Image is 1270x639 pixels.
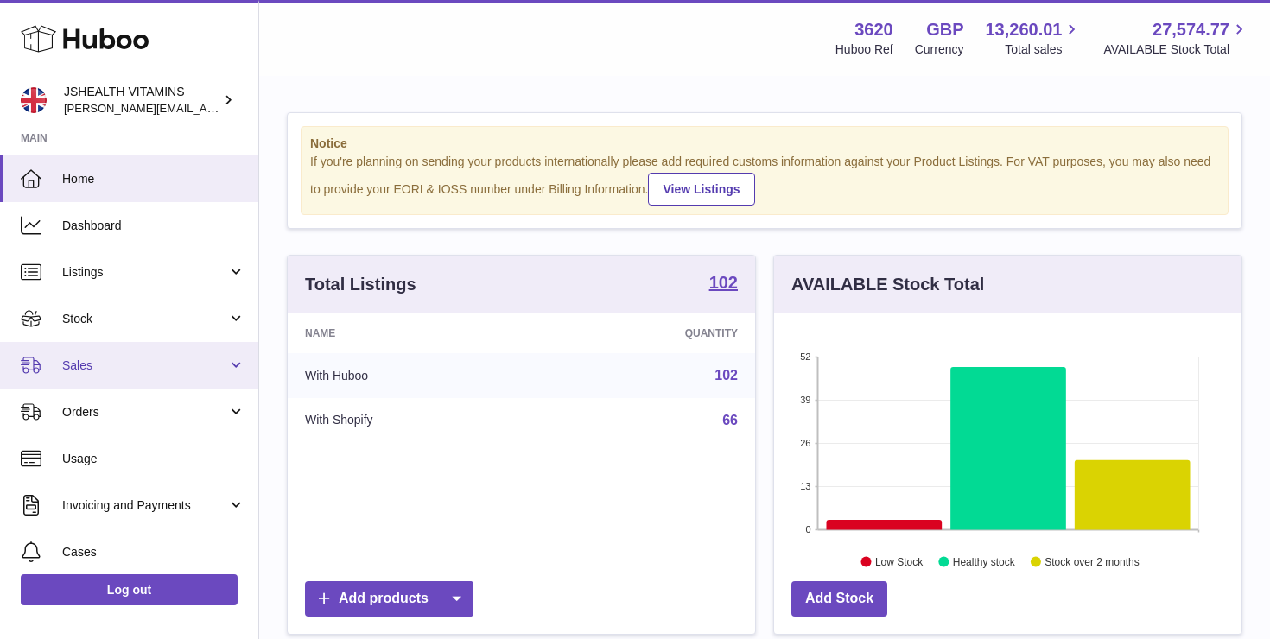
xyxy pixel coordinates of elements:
[1005,41,1082,58] span: Total sales
[709,274,738,291] strong: 102
[305,581,473,617] a: Add products
[985,18,1062,41] span: 13,260.01
[62,264,227,281] span: Listings
[791,581,887,617] a: Add Stock
[875,555,924,567] text: Low Stock
[854,18,893,41] strong: 3620
[800,351,810,362] text: 52
[540,313,755,353] th: Quantity
[800,395,810,405] text: 39
[62,404,227,421] span: Orders
[648,173,754,206] a: View Listings
[1153,18,1229,41] span: 27,574.77
[62,497,227,514] span: Invoicing and Payments
[288,398,540,443] td: With Shopify
[62,218,245,234] span: Dashboard
[62,544,245,560] span: Cases
[1103,41,1249,58] span: AVAILABLE Stock Total
[288,313,540,353] th: Name
[714,368,738,383] a: 102
[1045,555,1139,567] text: Stock over 2 months
[800,438,810,448] text: 26
[926,18,963,41] strong: GBP
[310,154,1219,206] div: If you're planning on sending your products internationally please add required customs informati...
[21,87,47,113] img: francesca@jshealthvitamins.com
[62,357,227,374] span: Sales
[62,171,245,187] span: Home
[953,555,1016,567] text: Healthy stock
[722,413,738,427] a: 66
[288,353,540,398] td: With Huboo
[310,136,1219,152] strong: Notice
[1103,18,1249,58] a: 27,574.77 AVAILABLE Stock Total
[915,41,964,58] div: Currency
[62,311,227,327] span: Stock
[21,574,238,605] a: Log out
[62,451,245,467] span: Usage
[791,273,984,296] h3: AVAILABLE Stock Total
[64,101,346,115] span: [PERSON_NAME][EMAIL_ADDRESS][DOMAIN_NAME]
[709,274,738,294] a: 102
[835,41,893,58] div: Huboo Ref
[800,481,810,491] text: 13
[805,524,810,535] text: 0
[305,273,416,296] h3: Total Listings
[64,84,219,117] div: JSHEALTH VITAMINS
[985,18,1082,58] a: 13,260.01 Total sales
